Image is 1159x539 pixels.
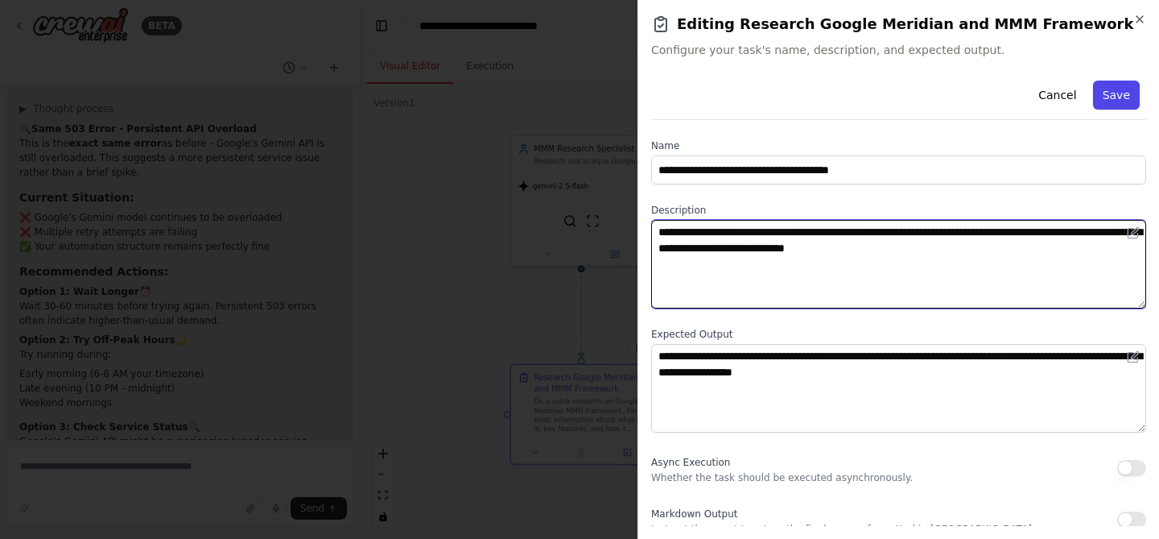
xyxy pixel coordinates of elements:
[1093,81,1140,110] button: Save
[651,139,1146,152] label: Name
[651,457,730,468] span: Async Execution
[1124,223,1143,243] button: Open in editor
[1124,347,1143,367] button: Open in editor
[651,204,1146,217] label: Description
[651,523,1032,536] p: Instruct the agent to return the final answer formatted in [GEOGRAPHIC_DATA]
[651,508,737,520] span: Markdown Output
[651,42,1146,58] span: Configure your task's name, description, and expected output.
[651,471,913,484] p: Whether the task should be executed asynchronously.
[651,328,1146,341] label: Expected Output
[1029,81,1086,110] button: Cancel
[651,13,1146,35] h2: Editing Research Google Meridian and MMM Framework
